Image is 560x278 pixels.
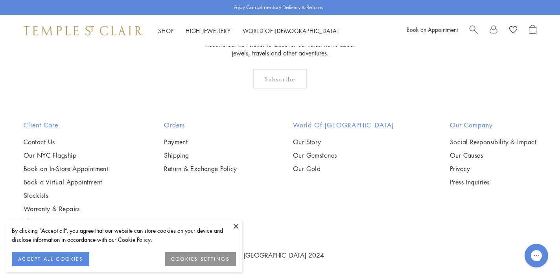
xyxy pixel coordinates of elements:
[293,138,394,146] a: Our Story
[521,241,552,270] iframe: Gorgias live chat messenger
[24,164,108,173] a: Book an In-Store Appointment
[450,178,536,186] a: Press Inquiries
[24,204,108,213] a: Warranty & Repairs
[470,25,478,37] a: Search
[253,69,307,89] div: Subscribe
[12,252,89,266] button: ACCEPT ALL COOKIES
[529,25,536,37] a: Open Shopping Bag
[234,4,323,11] p: Enjoy Complimentary Delivery & Returns
[24,151,108,160] a: Our NYC Flagship
[164,151,237,160] a: Shipping
[24,178,108,186] a: Book a Virtual Appointment
[164,164,237,173] a: Return & Exchange Policy
[165,252,236,266] button: COOKIES SETTINGS
[293,151,394,160] a: Our Gemstones
[158,27,174,35] a: ShopShop
[24,120,108,130] h2: Client Care
[236,251,324,260] a: © [GEOGRAPHIC_DATA] 2024
[164,120,237,130] h2: Orders
[12,226,236,244] div: By clicking “Accept all”, you agree that our website can store cookies on your device and disclos...
[450,151,536,160] a: Our Causes
[24,218,108,226] a: FAQs
[450,138,536,146] a: Social Responsibility & Impact
[158,26,339,36] nav: Main navigation
[293,120,394,130] h2: World of [GEOGRAPHIC_DATA]
[164,138,237,146] a: Payment
[450,164,536,173] a: Privacy
[450,120,536,130] h2: Our Company
[243,27,339,35] a: World of [DEMOGRAPHIC_DATA]World of [DEMOGRAPHIC_DATA]
[186,27,231,35] a: High JewelleryHigh Jewellery
[509,25,517,37] a: View Wishlist
[407,26,458,33] a: Book an Appointment
[293,164,394,173] a: Our Gold
[24,26,142,35] img: Temple St. Clair
[201,40,360,57] p: Receive our newsletter to discover our latest news about jewels, travels and other adventures.
[24,191,108,200] a: Stockists
[24,138,108,146] a: Contact Us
